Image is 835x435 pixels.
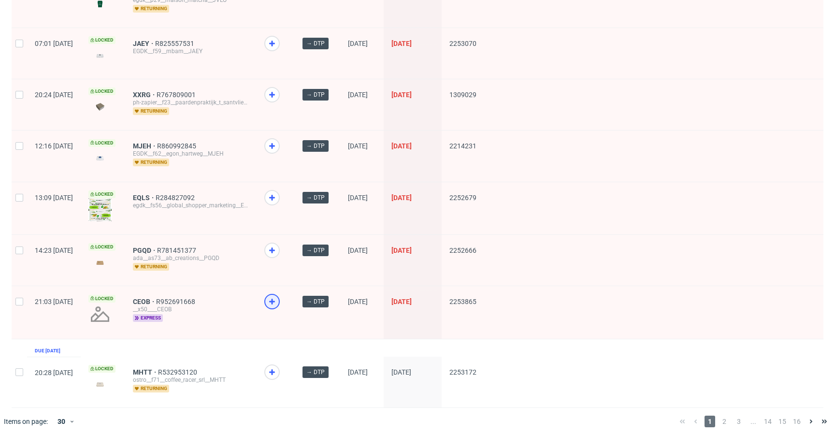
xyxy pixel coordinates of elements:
[133,99,249,106] div: ph-zapier__f23__paardenpraktijk_t_santvliet_vof__XXRG
[35,91,73,99] span: 20:24 [DATE]
[133,246,157,254] a: PGQD
[133,376,249,384] div: ostro__f71__coffee_racer_srl__MHTT
[35,40,73,47] span: 07:01 [DATE]
[35,298,73,305] span: 21:03 [DATE]
[88,303,112,326] img: no_design.png
[449,298,476,305] span: 2253865
[391,368,411,376] span: [DATE]
[348,368,368,376] span: [DATE]
[306,142,325,150] span: → DTP
[88,190,115,198] span: Locked
[763,416,773,427] span: 14
[88,87,115,95] span: Locked
[348,91,368,99] span: [DATE]
[391,298,412,305] span: [DATE]
[306,246,325,255] span: → DTP
[133,194,156,202] a: EQLS
[133,263,169,271] span: returning
[88,243,115,251] span: Locked
[792,416,802,427] span: 16
[348,298,368,305] span: [DATE]
[449,91,476,99] span: 1309029
[88,378,112,391] img: version_two_editor_design.png
[156,194,197,202] a: R284827092
[449,142,476,150] span: 2214231
[88,101,112,114] img: data
[157,142,198,150] a: R860992845
[88,152,112,165] img: version_two_editor_design
[306,368,325,377] span: → DTP
[705,416,715,427] span: 1
[88,36,115,44] span: Locked
[133,385,169,392] span: returning
[734,416,744,427] span: 3
[155,40,196,47] a: R825557531
[88,49,112,62] img: version_two_editor_design.png
[306,39,325,48] span: → DTP
[35,194,73,202] span: 13:09 [DATE]
[35,142,73,150] span: 12:16 [DATE]
[133,91,157,99] a: XXRG
[133,314,163,322] span: express
[391,40,412,47] span: [DATE]
[88,139,115,147] span: Locked
[133,368,158,376] a: MHTT
[133,5,169,13] span: returning
[449,368,476,376] span: 2253172
[88,365,115,373] span: Locked
[133,47,249,55] div: EGDK__f59__mbam__JAEY
[348,40,368,47] span: [DATE]
[306,193,325,202] span: → DTP
[306,297,325,306] span: → DTP
[133,40,155,47] a: JAEY
[133,107,169,115] span: returning
[449,194,476,202] span: 2252679
[133,159,169,166] span: returning
[391,246,412,254] span: [DATE]
[719,416,730,427] span: 2
[52,415,69,428] div: 30
[35,347,60,355] div: Due [DATE]
[777,416,788,427] span: 15
[133,150,249,158] div: EGDK__f62__egon_hartweg__MJEH
[348,194,368,202] span: [DATE]
[133,305,249,313] div: __x50____CEOB
[449,246,476,254] span: 2252666
[391,194,412,202] span: [DATE]
[748,416,759,427] span: ...
[348,246,368,254] span: [DATE]
[449,40,476,47] span: 2253070
[133,254,249,262] div: ada__as73__ab_creations__PGQD
[88,198,112,221] img: version_two_editor_design.png
[306,90,325,99] span: → DTP
[157,246,198,254] a: R781451377
[133,202,249,209] div: egdk__fs56__global_shopper_marketing__EQLS
[133,142,157,150] a: MJEH
[391,142,412,150] span: [DATE]
[133,298,156,305] a: CEOB
[156,298,197,305] a: R952691668
[35,246,73,254] span: 14:23 [DATE]
[391,91,412,99] span: [DATE]
[348,142,368,150] span: [DATE]
[157,91,198,99] a: R767809001
[158,368,199,376] a: R532953120
[88,295,115,303] span: Locked
[4,417,48,426] span: Items on page:
[35,369,73,377] span: 20:28 [DATE]
[88,256,112,269] img: version_two_editor_design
